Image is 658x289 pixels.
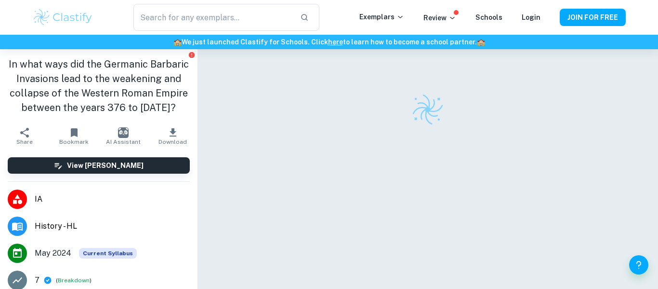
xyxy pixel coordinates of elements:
[188,51,196,58] button: Report issue
[328,38,343,46] a: here
[106,138,141,145] span: AI Assistant
[79,248,137,259] span: Current Syllabus
[522,14,540,21] a: Login
[148,123,197,150] button: Download
[560,9,626,26] button: JOIN FOR FREE
[16,138,33,145] span: Share
[35,275,39,286] p: 7
[2,37,656,47] h6: We just launched Clastify for Schools. Click to learn how to become a school partner.
[411,93,445,126] img: Clastify logo
[32,8,93,27] img: Clastify logo
[629,255,648,275] button: Help and Feedback
[35,193,190,205] span: IA
[99,123,148,150] button: AI Assistant
[423,13,456,23] p: Review
[59,138,89,145] span: Bookmark
[477,38,485,46] span: 🏫
[118,127,129,138] img: AI Assistant
[8,57,190,115] h1: In what ways did the Germanic Barbaric Invasions lead to the weakening and collapse of the Wester...
[79,248,137,259] div: This exemplar is based on the current syllabus. Feel free to refer to it for inspiration/ideas wh...
[49,123,98,150] button: Bookmark
[58,276,90,285] button: Breakdown
[173,38,182,46] span: 🏫
[133,4,292,31] input: Search for any exemplars...
[8,157,190,174] button: View [PERSON_NAME]
[158,138,187,145] span: Download
[67,160,144,171] h6: View [PERSON_NAME]
[475,14,502,21] a: Schools
[56,276,92,285] span: ( )
[35,220,190,232] span: History - HL
[359,12,404,22] p: Exemplars
[35,248,71,259] span: May 2024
